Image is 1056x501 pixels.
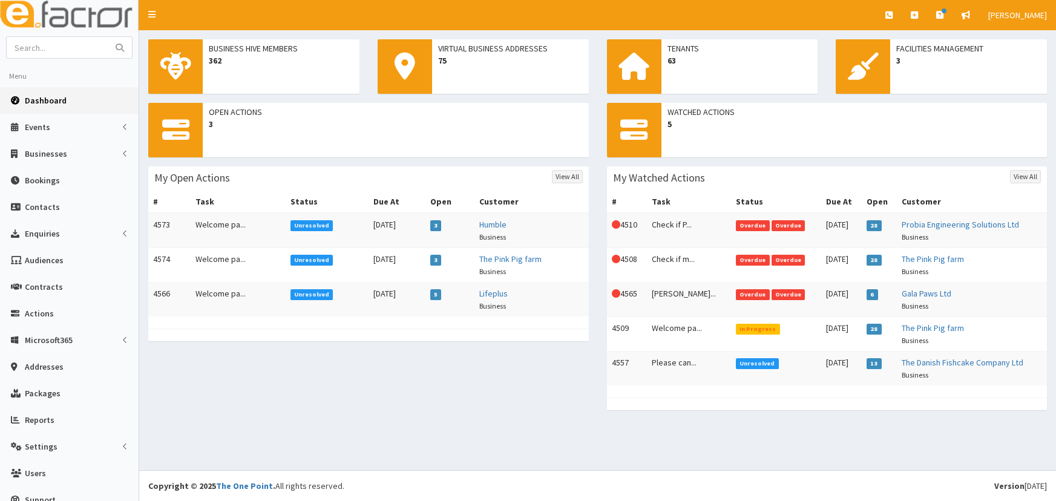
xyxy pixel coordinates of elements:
th: Customer [897,191,1047,213]
td: [DATE] [821,283,862,317]
td: 4510 [607,213,647,248]
span: Unresolved [290,220,333,231]
h3: My Watched Actions [613,172,705,183]
td: 4574 [148,248,191,283]
span: 3 [430,255,442,266]
span: Virtual Business Addresses [438,42,583,54]
span: In Progress [736,324,780,335]
small: Business [479,301,506,310]
span: Watched Actions [667,106,1041,118]
td: [DATE] [369,213,425,248]
td: 4557 [607,352,647,386]
td: 4565 [607,283,647,317]
td: Please can... [647,352,731,386]
span: Actions [25,308,54,319]
span: Enquiries [25,228,60,239]
td: [DATE] [369,248,425,283]
th: Due At [821,191,862,213]
small: Business [479,232,506,241]
small: Business [902,336,928,345]
small: Business [902,267,928,276]
span: 5 [430,289,442,300]
span: Overdue [736,255,770,266]
a: View All [1010,170,1041,183]
td: [DATE] [821,352,862,386]
span: Contacts [25,201,60,212]
td: [DATE] [821,248,862,283]
td: Check if P... [647,213,731,248]
th: Task [647,191,731,213]
span: Events [25,122,50,133]
span: Overdue [772,289,805,300]
td: Check if m... [647,248,731,283]
span: Unresolved [736,358,779,369]
a: The Pink Pig farm [902,323,964,333]
span: Packages [25,388,61,399]
span: 13 [867,358,882,369]
b: Version [994,480,1025,491]
span: 63 [667,54,812,67]
a: Gala Paws Ltd [902,288,951,299]
span: Business Hive Members [209,42,353,54]
a: The Pink Pig farm [479,254,542,264]
span: Contracts [25,281,63,292]
td: 4509 [607,317,647,352]
td: 4508 [607,248,647,283]
h3: My Open Actions [154,172,230,183]
td: Welcome pa... [647,317,731,352]
th: Due At [369,191,425,213]
small: Business [479,267,506,276]
span: 3 [430,220,442,231]
a: The Danish Fishcake Company Ltd [902,357,1023,368]
td: [DATE] [821,213,862,248]
span: Businesses [25,148,67,159]
td: Welcome pa... [191,283,286,317]
span: 28 [867,220,882,231]
span: Unresolved [290,255,333,266]
span: Overdue [736,220,770,231]
span: [PERSON_NAME] [988,10,1047,21]
span: 28 [867,255,882,266]
span: Addresses [25,361,64,372]
i: This Action is overdue! [612,255,620,263]
span: 362 [209,54,353,67]
span: 28 [867,324,882,335]
span: 6 [867,289,878,300]
span: Reports [25,414,54,425]
input: Search... [7,37,108,58]
a: The One Point [216,480,273,491]
td: [DATE] [369,283,425,317]
td: [DATE] [821,317,862,352]
th: Open [862,191,897,213]
span: Settings [25,441,57,452]
th: # [148,191,191,213]
span: Overdue [772,255,805,266]
th: Status [286,191,369,213]
span: Users [25,468,46,479]
small: Business [902,370,928,379]
th: Status [731,191,821,213]
span: Overdue [736,289,770,300]
td: Welcome pa... [191,248,286,283]
td: 4573 [148,213,191,248]
div: [DATE] [994,480,1047,492]
span: Tenants [667,42,812,54]
a: Lifeplus [479,288,508,299]
span: Facilities Management [896,42,1041,54]
small: Business [902,301,928,310]
span: 3 [209,118,583,130]
span: Microsoft365 [25,335,73,345]
span: 3 [896,54,1041,67]
th: Task [191,191,286,213]
strong: Copyright © 2025 . [148,480,275,491]
span: Dashboard [25,95,67,106]
small: Business [902,232,928,241]
span: Bookings [25,175,60,186]
span: 5 [667,118,1041,130]
td: [PERSON_NAME]... [647,283,731,317]
th: Open [425,191,474,213]
a: Humble [479,219,507,230]
i: This Action is overdue! [612,289,620,298]
span: 75 [438,54,583,67]
td: 4566 [148,283,191,317]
